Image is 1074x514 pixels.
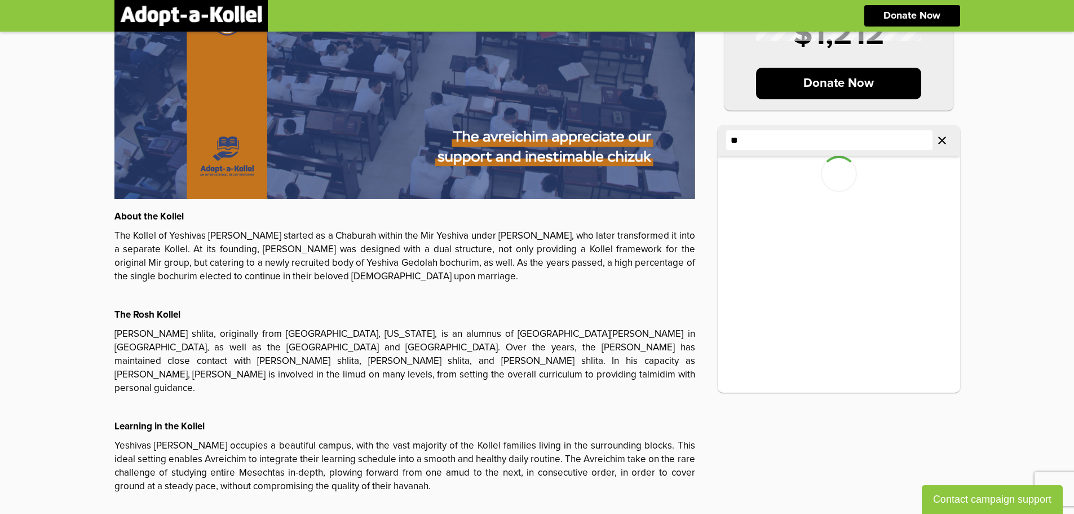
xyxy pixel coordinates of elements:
[114,422,205,432] strong: Learning in the Kollel
[114,230,695,284] p: The Kollel of Yeshivas [PERSON_NAME] started as a Chaburah within the Mir Yeshiva under [PERSON_N...
[114,212,184,222] strong: About the Kollel
[114,310,180,320] strong: The Rosh Kollel
[756,68,921,99] p: Donate Now
[114,328,695,396] p: [PERSON_NAME] shlita, originally from [GEOGRAPHIC_DATA], [US_STATE], is an alumnus of [GEOGRAPHIC...
[883,11,940,21] p: Donate Now
[114,440,695,494] p: Yeshivas [PERSON_NAME] occupies a beautiful campus, with the vast majority of the Kollel families...
[922,485,1063,514] button: Contact campaign support
[935,134,949,147] i: close
[120,6,262,26] img: logonobg.png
